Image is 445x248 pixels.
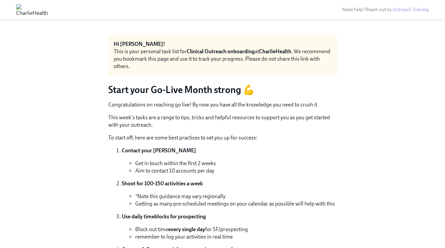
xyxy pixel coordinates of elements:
[135,233,337,241] li: remember to log your activities in real time
[342,7,429,12] span: Need help? Reach out to
[108,134,337,142] p: To start off, here are some best practices to set you up for success:
[108,101,337,108] p: Congratulations on reaching go live! By now you have all the knowledge you need to crush it
[108,114,337,129] p: This week's tasks are a range to tips, tricks and helpful resources to support you as you get sta...
[259,48,291,55] strong: CharlieHealth
[168,226,205,232] strong: every single day
[108,84,337,96] h3: Start your Go-Live Month strong 💪
[187,48,255,55] strong: Clinical Outreach onboarding
[135,226,337,233] li: Block out time for SF/prospecting
[122,147,196,154] strong: Contact your [PERSON_NAME]
[135,160,337,167] li: Get in touch within the first 2 weeks
[122,213,206,220] strong: Use daily timeblocks for prospecting
[135,200,337,208] li: Getting as many pre-scheduled meetings on your calendar as possible will help with this
[393,7,429,12] a: Outreach Training
[114,41,165,47] strong: Hi [PERSON_NAME]!
[16,4,48,15] img: CharlieHealth
[114,48,332,70] div: This is your personal task list for at . We recommend you bookmark this page and use it to track ...
[122,180,203,187] strong: Shoot for 100-150 activities a week
[135,193,337,200] li: *Note this guidance may vary regionally
[135,167,337,175] li: Aim to contact 10 accounts per day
